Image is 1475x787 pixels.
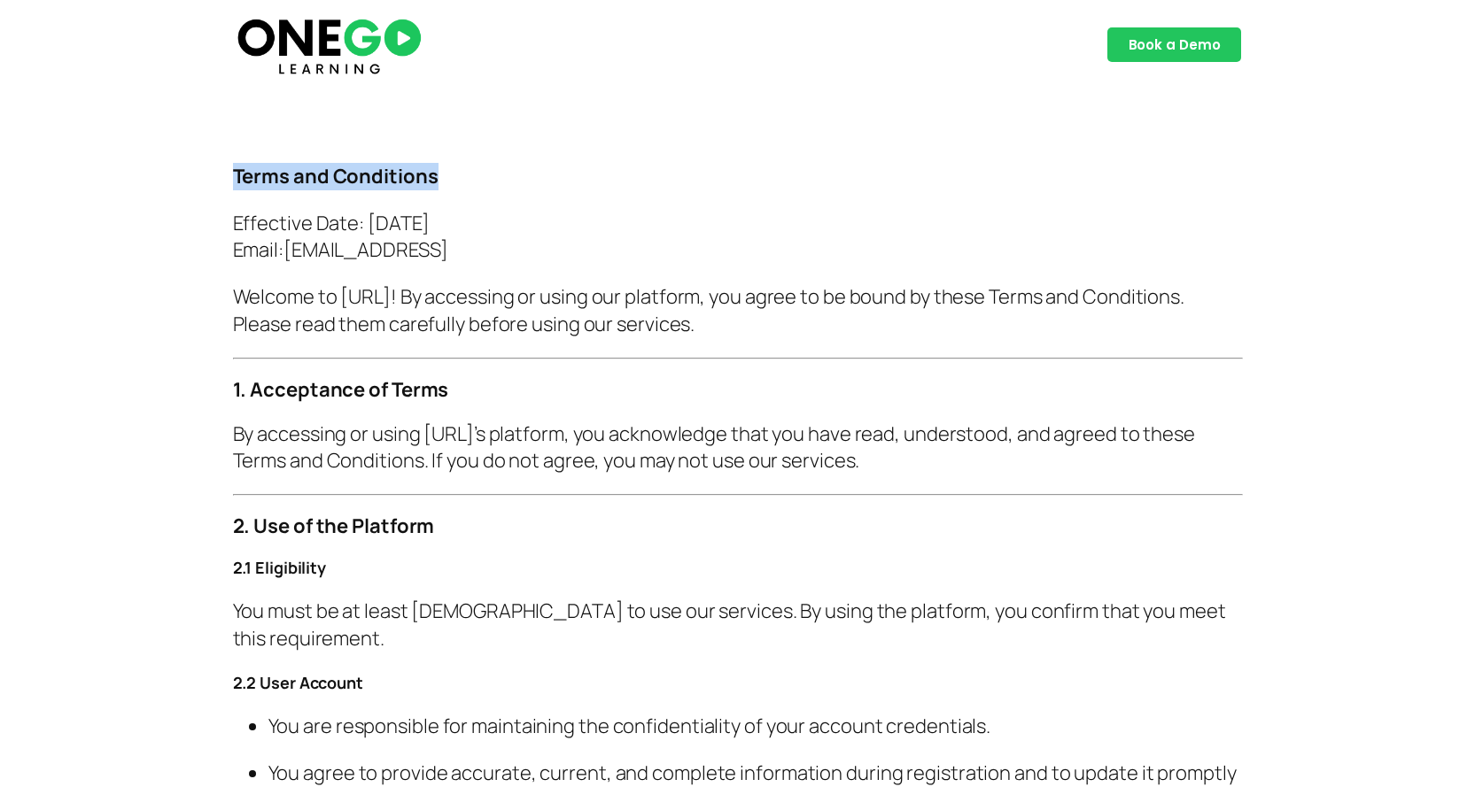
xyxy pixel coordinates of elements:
p: You must be at least [DEMOGRAPHIC_DATA] to use our services. By using the platform, you confirm t... [233,598,1243,652]
a: Book a Demo [1107,27,1242,62]
strong: 2.1 Eligibility [233,557,327,578]
strong: 2.2 User Account [233,672,363,693]
p: By accessing or using [URL]’s platform, you acknowledge that you have read, understood, and agree... [233,421,1243,475]
strong: Terms and Conditions [233,163,439,189]
strong: 2. Use of the Platform [233,513,435,539]
strong: 1. Acceptance of Terms [233,376,449,403]
p: Welcome to [URL]! By accessing or using our platform, you agree to be bound by these Terms and Co... [233,283,1243,338]
p: Effective Date: [DATE] Email: [233,210,1243,265]
a: [EMAIL_ADDRESS] [283,236,448,263]
span: Book a Demo [1129,38,1221,51]
p: You are responsible for maintaining the confidentiality of your account credentials. [268,713,1243,740]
